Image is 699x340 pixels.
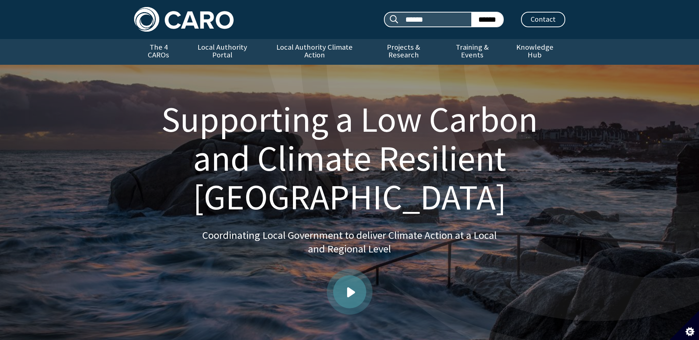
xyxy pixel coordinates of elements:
img: Caro logo [134,7,234,32]
a: The 4 CAROs [134,39,183,65]
a: Local Authority Climate Action [262,39,367,65]
p: Coordinating Local Government to deliver Climate Action at a Local and Regional Level [202,229,497,256]
a: Local Authority Portal [183,39,262,65]
a: Training & Events [440,39,504,65]
h1: Supporting a Low Carbon and Climate Resilient [GEOGRAPHIC_DATA] [143,100,556,217]
a: Knowledge Hub [504,39,565,65]
a: Contact [521,12,565,27]
a: Play video [333,275,366,308]
button: Set cookie preferences [670,311,699,340]
a: Projects & Research [367,39,440,65]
